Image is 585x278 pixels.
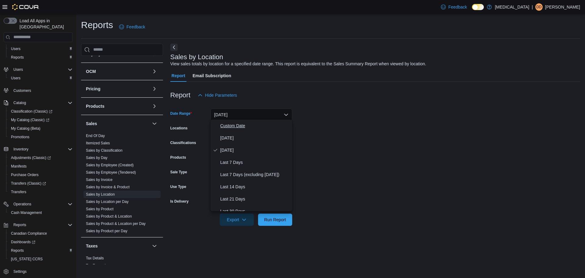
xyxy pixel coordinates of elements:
[86,221,146,226] span: Sales by Product & Location per Day
[472,4,484,10] input: Dark Mode
[11,257,43,262] span: [US_STATE] CCRS
[193,70,231,82] span: Email Subscription
[6,208,75,217] button: Cash Management
[81,132,163,237] div: Sales
[6,53,75,62] button: Reports
[195,89,239,101] button: Hide Parameters
[86,263,112,268] span: Tax Exemptions
[9,125,43,132] a: My Catalog (Beta)
[220,214,254,226] button: Export
[86,163,134,168] span: Sales by Employee (Created)
[9,230,73,237] span: Canadian Compliance
[11,221,29,229] button: Reports
[6,107,75,116] a: Classification (Classic)
[220,171,290,178] span: Last 7 Days (excluding [DATE])
[6,45,75,53] button: Users
[9,116,73,124] span: My Catalog (Classic)
[220,159,290,166] span: Last 7 Days
[220,183,290,190] span: Last 14 Days
[86,134,105,138] a: End Of Day
[6,171,75,179] button: Purchase Orders
[535,3,543,11] div: Diego de Azevedo
[170,61,426,67] div: View sales totals by location for a specified date range. This report is equivalent to the Sales ...
[6,238,75,246] a: Dashboards
[495,3,529,11] p: [MEDICAL_DATA]
[9,163,73,170] span: Manifests
[86,207,114,211] span: Sales by Product
[86,121,150,127] button: Sales
[11,87,34,94] a: Customers
[13,147,28,152] span: Inventory
[13,222,26,227] span: Reports
[86,185,129,189] a: Sales by Invoice & Product
[17,18,73,30] span: Load All Apps in [GEOGRAPHIC_DATA]
[86,103,150,109] button: Products
[9,133,73,141] span: Promotions
[11,76,20,81] span: Users
[11,240,35,244] span: Dashboards
[170,140,196,145] label: Classifications
[86,103,105,109] h3: Products
[11,190,26,194] span: Transfers
[6,255,75,263] button: [US_STATE] CCRS
[170,126,188,131] label: Locations
[86,163,134,167] a: Sales by Employee (Created)
[9,154,53,161] a: Adjustments (Classic)
[9,116,52,124] a: My Catalog (Classic)
[86,141,110,145] a: Itemized Sales
[86,148,122,153] a: Sales by Classification
[86,243,98,249] h3: Taxes
[11,66,73,73] span: Users
[86,192,115,197] span: Sales by Location
[9,238,38,246] a: Dashboards
[6,124,75,133] button: My Catalog (Beta)
[1,65,75,74] button: Users
[6,246,75,255] button: Reports
[151,103,158,110] button: Products
[9,180,48,187] a: Transfers (Classic)
[86,86,150,92] button: Pricing
[86,229,127,233] span: Sales by Product per Day
[6,229,75,238] button: Canadian Compliance
[9,45,23,52] a: Users
[9,108,55,115] a: Classification (Classic)
[11,66,25,73] button: Users
[9,209,73,216] span: Cash Management
[9,163,29,170] a: Manifests
[86,185,129,190] span: Sales by Invoice & Product
[258,214,292,226] button: Run Report
[13,202,31,207] span: Operations
[151,68,158,75] button: OCM
[81,255,163,272] div: Taxes
[9,125,73,132] span: My Catalog (Beta)
[117,21,147,33] a: Feedback
[11,200,73,208] span: Operations
[6,162,75,171] button: Manifests
[9,154,73,161] span: Adjustments (Classic)
[9,74,23,82] a: Users
[11,155,51,160] span: Adjustments (Classic)
[1,99,75,107] button: Catalog
[11,248,24,253] span: Reports
[9,255,45,263] a: [US_STATE] CCRS
[170,92,190,99] h3: Report
[151,85,158,92] button: Pricing
[536,3,541,11] span: Dd
[170,184,186,189] label: Use Type
[11,99,73,107] span: Catalog
[9,209,44,216] a: Cash Management
[170,111,192,116] label: Date Range
[86,68,150,74] button: OCM
[11,181,46,186] span: Transfers (Classic)
[126,24,145,30] span: Feedback
[545,3,580,11] p: [PERSON_NAME]
[9,180,73,187] span: Transfers (Classic)
[86,256,104,260] a: Tax Details
[170,199,189,204] label: Is Delivery
[532,3,533,11] p: |
[11,135,30,139] span: Promotions
[448,4,467,10] span: Feedback
[86,156,108,160] a: Sales by Day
